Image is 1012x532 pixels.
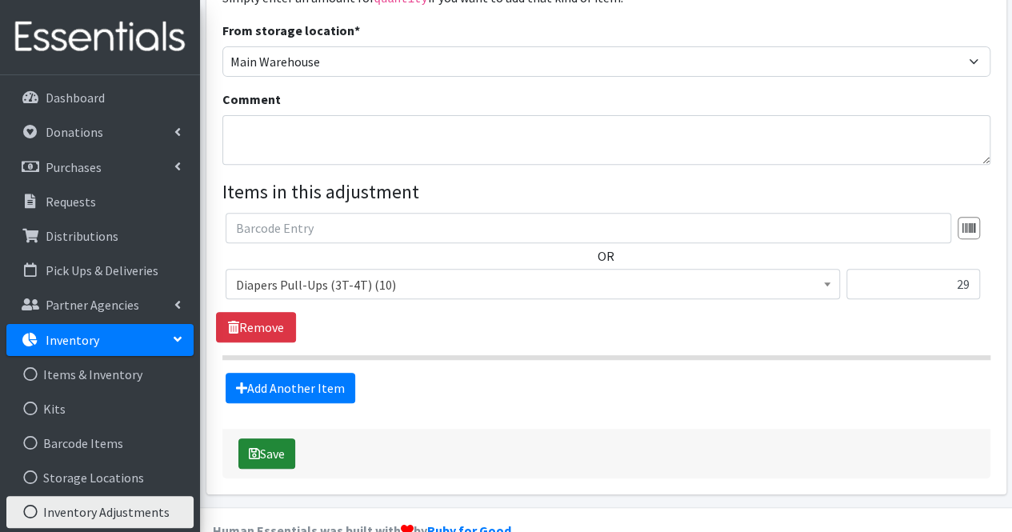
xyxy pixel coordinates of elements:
img: HumanEssentials [6,10,194,64]
p: Requests [46,194,96,210]
a: Partner Agencies [6,289,194,321]
p: Inventory [46,332,99,348]
p: Distributions [46,228,118,244]
p: Donations [46,124,103,140]
a: Purchases [6,151,194,183]
a: Remove [216,312,296,342]
label: Comment [222,90,281,109]
label: From storage location [222,21,360,40]
a: Distributions [6,220,194,252]
p: Partner Agencies [46,297,139,313]
input: Quantity [846,269,980,299]
button: Save [238,438,295,469]
input: Barcode Entry [226,213,951,243]
p: Dashboard [46,90,105,106]
p: Purchases [46,159,102,175]
a: Inventory Adjustments [6,496,194,528]
p: Pick Ups & Deliveries [46,262,158,278]
a: Inventory [6,324,194,356]
a: Requests [6,186,194,218]
legend: Items in this adjustment [222,178,990,206]
a: Dashboard [6,82,194,114]
a: Storage Locations [6,462,194,494]
a: Items & Inventory [6,358,194,390]
span: Diapers Pull-Ups (3T-4T) (10) [236,274,830,296]
a: Donations [6,116,194,148]
a: Add Another Item [226,373,355,403]
a: Barcode Items [6,427,194,459]
span: Diapers Pull-Ups (3T-4T) (10) [226,269,840,299]
a: Kits [6,393,194,425]
a: Pick Ups & Deliveries [6,254,194,286]
abbr: required [354,22,360,38]
label: OR [598,246,614,266]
